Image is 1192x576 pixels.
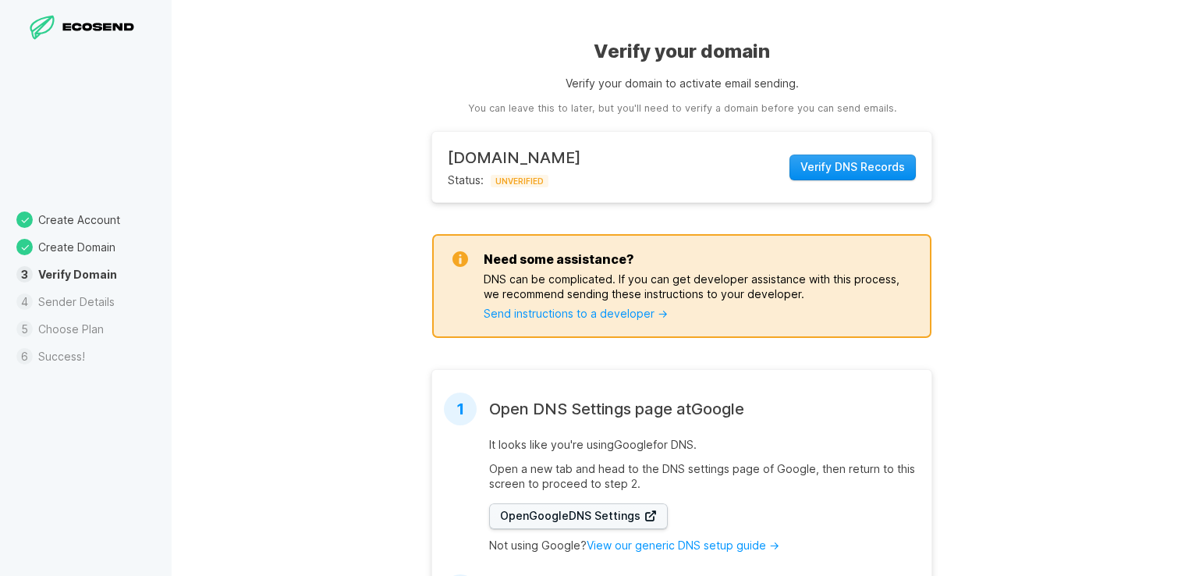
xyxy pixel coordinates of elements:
span: UNVERIFIED [491,175,548,187]
span: Open Google DNS Settings [500,508,657,524]
h3: Need some assistance? [484,251,634,267]
p: It looks like you're using Google for DNS. [489,437,916,453]
h2: [DOMAIN_NAME] [448,148,580,167]
p: Verify your domain to activate email sending. [566,75,799,91]
p: Open a new tab and head to the DNS settings page of Google , then return to this screen to procee... [489,461,916,492]
a: Send instructions to a developer → [484,307,668,320]
span: Verify DNS Records [800,159,905,175]
h1: Verify your domain [594,39,770,64]
a: OpenGoogleDNS Settings [489,503,668,529]
button: Verify DNS Records [789,155,916,180]
div: Status: [448,148,580,186]
a: View our generic DNS setup guide → [587,539,779,552]
aside: You can leave this to later, but you'll need to verify a domain before you can send emails. [468,101,896,116]
h2: Open DNS Settings page at Google [489,400,744,418]
p: Not using Google? [489,538,916,553]
p: DNS can be complicated. If you can get developer assistance with this process, we recommend sendi... [484,272,916,300]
